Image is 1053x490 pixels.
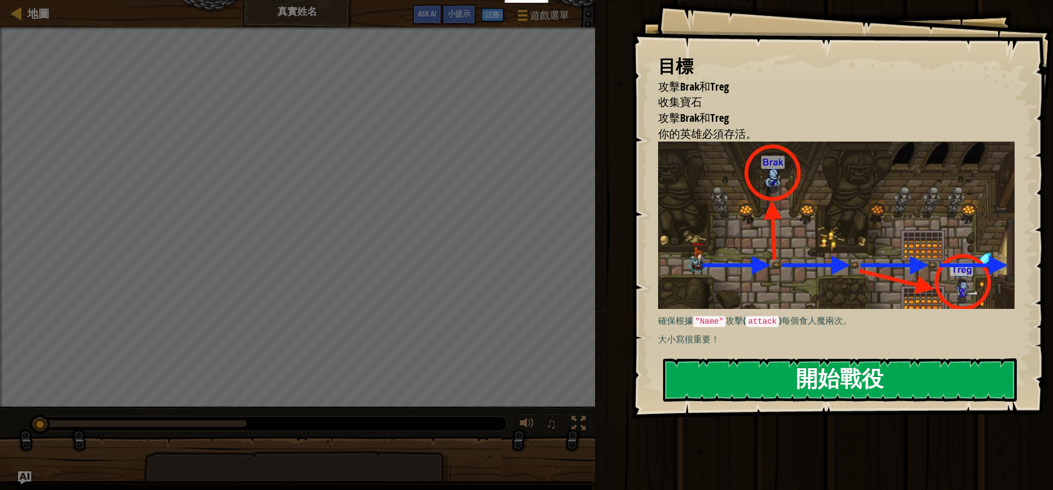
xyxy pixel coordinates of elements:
span: 你的英雄必須存活。 [658,126,757,141]
p: 大小寫很重要！ [658,333,1023,346]
span: 地圖 [27,6,49,21]
span: ♫ [546,415,557,432]
button: Ask AI [412,4,442,25]
button: 切換全螢幕 [568,414,590,436]
button: 註冊 [482,8,503,21]
button: 開始戰役 [663,358,1017,402]
div: 目標 [658,54,1015,79]
button: 遊戲選單 [509,4,576,30]
span: 小提示 [448,8,471,19]
span: 攻擊Brak和Treg [658,110,729,125]
code: attack [746,316,779,327]
span: Ask AI [418,8,437,19]
p: 確保根據 攻擊( )每個食人魔兩次。 [658,314,1023,328]
button: Ask AI [18,471,31,485]
span: 收集寶石 [658,94,702,109]
span: 攻擊Brak和Treg [658,79,729,94]
li: 你的英雄必須存活。 [644,126,1012,142]
span: 遊戲選單 [530,8,569,22]
button: 調整音量 [516,414,538,436]
li: 攻擊Brak和Treg [644,79,1012,95]
a: 地圖 [22,6,49,21]
code: "Name" [693,316,726,327]
li: 收集寶石 [644,94,1012,110]
button: ♫ [544,414,562,436]
img: True names [658,142,1023,309]
li: 攻擊Brak和Treg [644,110,1012,126]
